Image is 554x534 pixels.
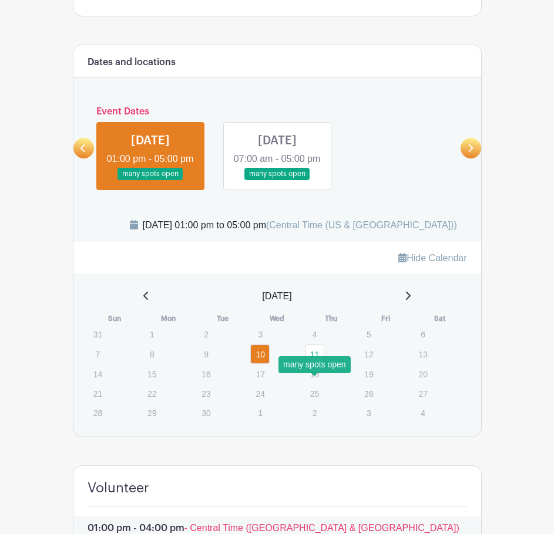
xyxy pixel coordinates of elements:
p: 14 [88,365,108,383]
p: 13 [413,345,432,363]
th: Mon [142,313,196,325]
p: 20 [413,365,432,383]
span: - Central Time ([GEOGRAPHIC_DATA] & [GEOGRAPHIC_DATA]) [184,523,459,533]
div: many spots open [278,356,351,373]
p: 27 [413,384,432,403]
p: 4 [305,325,324,343]
h6: Dates and locations [88,57,176,68]
p: 17 [250,365,270,383]
a: Hide Calendar [398,253,466,263]
div: [DATE] 01:00 pm to 05:00 pm [143,218,457,232]
p: 5 [359,325,378,343]
p: 12 [359,345,378,363]
th: Wed [250,313,304,325]
p: 2 [196,325,216,343]
th: Fri [358,313,412,325]
th: Thu [304,313,358,325]
p: 2 [305,404,324,422]
p: 4 [413,404,432,422]
p: 26 [359,384,378,403]
p: 23 [196,384,216,403]
p: 6 [413,325,432,343]
p: 3 [359,404,378,422]
p: 25 [305,384,324,403]
p: 30 [196,404,216,422]
p: 19 [359,365,378,383]
p: 16 [196,365,216,383]
p: 31 [88,325,108,343]
h4: Volunteer [88,480,149,496]
th: Tue [196,313,250,325]
p: 15 [142,365,162,383]
h6: Event Dates [94,106,461,117]
th: Sun [88,313,142,325]
p: 1 [250,404,270,422]
p: 22 [142,384,162,403]
p: 28 [88,404,108,422]
p: 3 [250,325,270,343]
p: 1 [142,325,162,343]
p: 8 [142,345,162,363]
p: 21 [88,384,108,403]
p: 7 [88,345,108,363]
a: 10 [250,344,270,364]
span: (Central Time (US & [GEOGRAPHIC_DATA])) [266,220,457,230]
span: [DATE] [262,289,291,303]
th: Sat [412,313,466,325]
p: 9 [196,345,216,363]
p: 24 [250,384,270,403]
a: 11 [305,344,324,364]
p: 29 [142,404,162,422]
